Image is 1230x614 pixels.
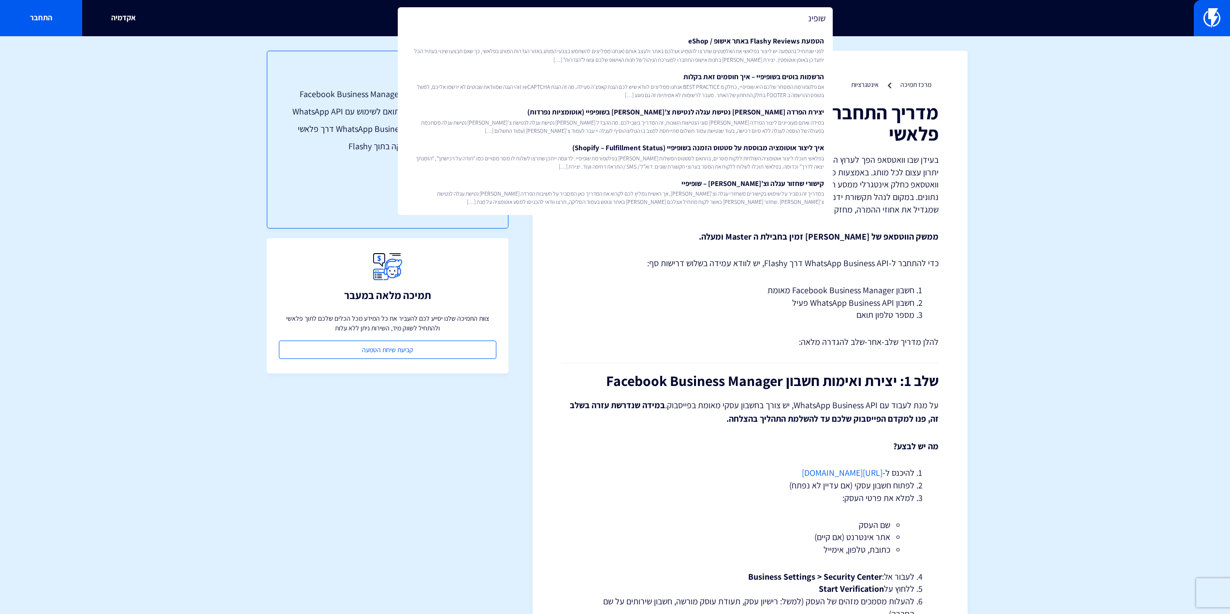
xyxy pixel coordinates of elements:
[287,88,489,100] a: שלב 1: יצירת ואימות חשבון Facebook Business Manager
[287,140,489,153] a: שלב 4: הגדרה, תבניות ובדיקה בתוך Flashy
[403,103,828,139] a: יצירת הפרדה [PERSON_NAME] נטישת עגלה לנטישת צ’[PERSON_NAME] בשופיפיי (אוטומציות נפרדות)במידה ואתם...
[344,289,431,301] h3: תמיכה מלאה במעבר
[819,583,884,594] strong: Start Verification
[403,32,828,68] a: הטמעת Flashy Reviews באתר אישופ / eShopלפני שנתחיל בהטמעה יש ליצור בפלאשי את האלמנטים שתרצו להטמי...
[586,297,914,309] li: חשבון WhatsApp Business API פעיל
[570,400,939,424] strong: במידה שנדרשת עזרה בשלב זה, פנו למקדם הפייסבוק שלכם עד להשלמת התהליך בהצלחה.
[586,467,914,479] li: להיכנס ל-
[851,80,879,89] a: אינטגרציות
[287,192,489,204] a: 🤝 צריכים עזרה?
[562,257,939,270] p: כדי להתחבר ל-WhatsApp Business API דרך Flashy, יש לוודא עמידה בשלוש דרישות סף:
[406,154,824,171] span: בפלאשי תוכלו ליצור אוטומציה השולחת ללקוח מסרים, בהתאם לסטטוס המשלוח [PERSON_NAME] בפלטפורמת שופיפ...
[406,118,824,135] span: במידה ואתם מעוניינים ליצור הפרדה [PERSON_NAME] סוגי הנטישות השונות, זה המדריך בשבילכם. מה ההבדל [...
[287,123,489,135] a: שלב 3: פתיחת חשבון WhatsApp Business API דרך פלאשי
[279,341,496,359] a: קביעת שיחת הטמעה
[403,174,828,210] a: קישורי שחזור עגלה וצ’[PERSON_NAME] – שופיפייבמדריך זה נסביר על שימוש בקישורים משחזרי עגלה וצ’[PER...
[287,71,489,83] h3: תוכן
[279,314,496,333] p: צוות התמיכה שלנו יסייע לכם להעביר את כל המידע מכל הכלים שלכם לתוך פלאשי ולהתחיל לשווק מיד, השירות...
[287,105,489,118] a: שלב 2: הוספת מספר טלפון תואם לשימוש עם WhatsApp API
[586,571,914,583] li: לעבור אל:
[893,441,939,452] strong: מה יש לבצע?
[699,231,939,242] strong: ממשק הווטסאפ של [PERSON_NAME] זמין בחבילת ה Master ומעלה.
[403,68,828,103] a: הרשמות בוטים בשופיפיי – איך חוסמים זאת בקלותאם פלטפורמת המסחר שלכם היא שופיפיי, כחלק מ BEST PRACT...
[610,543,890,556] li: כתובת, טלפון, אימייל
[398,7,833,29] input: חיפוש מהיר...
[802,467,883,478] a: [URL][DOMAIN_NAME]
[586,309,914,321] li: מספר טלפון תואם
[900,80,931,89] a: מרכז תמיכה
[586,492,914,556] li: למלא את פרטי העסק:
[562,336,939,348] p: להלן מדריך שלב-אחר-שלב להגדרה מלאה:
[406,47,824,63] span: לפני שנתחיל בהטמעה יש ליצור בפלאשי את האלמנטים שתרצו להטמיע אצלכם באתר ולעצב אותם (אנחנו ממליצים ...
[406,189,824,206] span: במדריך זה נסביר על שימוש בקישורים משחזרי עגלה וצ’[PERSON_NAME], אך ראשית נמליץ לכם לקרוא את המדרי...
[586,583,914,595] li: ללחוץ על
[287,174,489,187] a: 💡 טיפים חשובים
[586,479,914,492] li: לפתוח חשבון עסקי (אם עדיין לא נפתח)
[406,83,824,99] span: אם פלטפורמת המסחר שלכם היא שופיפיי, כחלק מ BEST PRACTICE אנחנו ממליצים לוודא שיש לכם הגנת קאפצ’ה ...
[610,519,890,531] li: שם העסק
[287,157,489,170] a: 💡 עלויות
[562,373,939,389] h2: שלב 1: יצירת ואימות חשבון Facebook Business Manager
[610,531,890,543] li: אתר אינטרנט (אם קיים)
[586,284,914,297] li: חשבון Facebook Business Manager מאומת
[748,571,882,582] strong: Business Settings > Security Center
[562,399,939,426] p: על מנת לעבוד עם WhatsApp Business API, יש צורך בחשבון עסקי מאומת בפייסבוק.
[403,139,828,174] a: איך ליצור אוטומציה מבוססת על סטטוס הזמנה בשופיפיי (Shopify – Fulfillment Status)בפלאשי תוכלו ליצו...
